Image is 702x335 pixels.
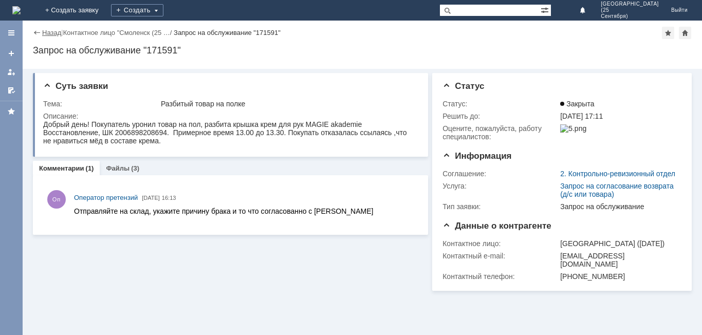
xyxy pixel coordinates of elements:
a: Запрос на согласование возврата (д/с или товара) [560,182,674,198]
div: Контактное лицо: [442,239,558,248]
img: logo [12,6,21,14]
a: Назад [42,29,61,36]
span: [DATE] 17:11 [560,112,603,120]
span: Оператор претензий [74,194,138,201]
span: Информация [442,151,511,161]
div: [EMAIL_ADDRESS][DOMAIN_NAME] [560,252,677,268]
div: Запрос на обслуживание [560,202,677,211]
div: Услуга: [442,182,558,190]
div: (1) [86,164,94,172]
div: Статус: [442,100,558,108]
a: Файлы [106,164,130,172]
span: Суть заявки [43,81,108,91]
span: [DATE] [142,195,160,201]
div: Контактный e-mail: [442,252,558,260]
img: 5.png [560,124,586,133]
div: (3) [131,164,139,172]
div: Контактный телефон: [442,272,558,281]
a: Контактное лицо "Смоленск (25 … [63,29,170,36]
a: Мои заявки [3,64,20,80]
a: Комментарии [39,164,84,172]
span: Данные о контрагенте [442,221,551,231]
a: Оператор претензий [74,193,138,203]
div: Oцените, пожалуйста, работу специалистов: [442,124,558,141]
span: (25 [601,7,659,13]
a: Перейти на домашнюю страницу [12,6,21,14]
div: / [63,29,174,36]
span: Статус [442,81,484,91]
div: [GEOGRAPHIC_DATA] ([DATE]) [560,239,677,248]
span: [GEOGRAPHIC_DATA] [601,1,659,7]
div: [PHONE_NUMBER] [560,272,677,281]
div: Сделать домашней страницей [679,27,691,39]
div: Добавить в избранное [662,27,674,39]
div: Решить до: [442,112,558,120]
span: 16:13 [162,195,176,201]
span: Закрыта [560,100,594,108]
div: Описание: [43,112,416,120]
a: Создать заявку [3,45,20,62]
div: Соглашение: [442,170,558,178]
div: Запрос на обслуживание "171591" [33,45,692,55]
div: | [61,28,63,36]
div: Разбитый товар на полке [161,100,414,108]
a: 2. Контрольно-ревизионный отдел [560,170,675,178]
a: Мои согласования [3,82,20,99]
span: Сентября) [601,13,659,20]
div: Тема: [43,100,159,108]
span: Расширенный поиск [541,5,551,14]
div: Запрос на обслуживание "171591" [174,29,281,36]
div: Создать [111,4,163,16]
div: Тип заявки: [442,202,558,211]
